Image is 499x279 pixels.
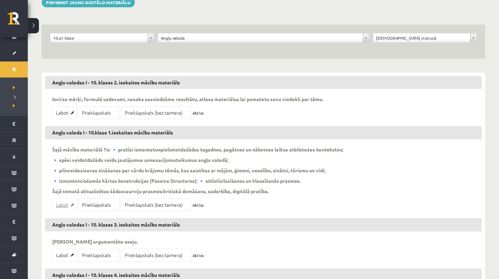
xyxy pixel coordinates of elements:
[8,12,28,30] a: Rīgas 1. Tālmācības vidusskola
[198,178,301,184] p: lasīšanas un klausīšanās prasmes.
[52,198,77,211] a: Labot
[52,188,269,194] p: Šajā tematā aktualizētas šādas kritiskā domāšana, sadarbība, digitālā pratība.
[193,202,204,208] span: Aktīvs
[52,157,87,163] strong: 🔹 spēsi veidot
[121,106,191,119] a: Priekšapskats (bez taimera)
[52,157,228,163] p: dažādu veidu jautājumus un teikumus angļu valodā;
[52,167,84,173] strong: 🔹 pilnveidosi
[50,33,154,42] a: 10.a1 klase
[158,33,369,42] a: Angļu valoda
[150,157,176,163] strong: nosacījumu
[52,238,138,245] p: [PERSON_NAME] argumentēto eseju.
[111,146,155,153] strong: 🔹 pratīsi izmantot
[52,106,77,119] a: Labot
[198,178,223,184] strong: 🔹 attīstīsi
[193,110,204,116] span: Aktīvs
[52,167,325,173] p: savas zināšanas par vārdu krājumu tēmās, kas saistītas ar mājām, ģimeni, veselību, zinātni, tūris...
[161,33,360,42] span: Angļu valoda
[373,33,477,42] a: [DEMOGRAPHIC_DATA] statusā
[45,76,482,89] h3: Angļu valodas I - 10. klases 2. ieskaites mācību materiāls
[123,188,163,194] strong: caurviju prasmes:
[53,33,145,42] span: 10.a1 klase
[52,146,110,153] strong: Šajā mācību materiālā Tu:
[45,218,482,231] h3: Angļu valodas I - 10. klases 3. ieskaites mācību materiāls
[45,126,482,139] h3: Angļu valoda I - 10.klase 1.ieskaites mācību materiāls
[52,249,77,262] a: Labot
[376,33,468,42] span: [DEMOGRAPHIC_DATA] statusā
[52,96,323,102] p: Izvirza mērķi, formulē uzdevumi, nosaka sasniedzāmo rezultātu, atlasa materiālus lai pamatotu sav...
[111,146,343,153] p: un dažādus tagadnes, pagātnes un nākotnes laikus atbilstošos kontekstos;
[52,178,197,184] p: ciešamās kārtas konstrukcijas (Passive Structures);
[78,198,120,211] a: Priekšapskats
[78,106,120,119] a: Priekšapskats
[52,178,80,184] strong: 🔹 izmantot
[121,198,191,211] a: Priekšapskats (bez taimera)
[193,253,204,258] span: Aktīvs
[121,249,191,262] a: Priekšapskats (bez taimera)
[161,146,180,153] strong: pielietot
[78,249,120,262] a: Priekšapskats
